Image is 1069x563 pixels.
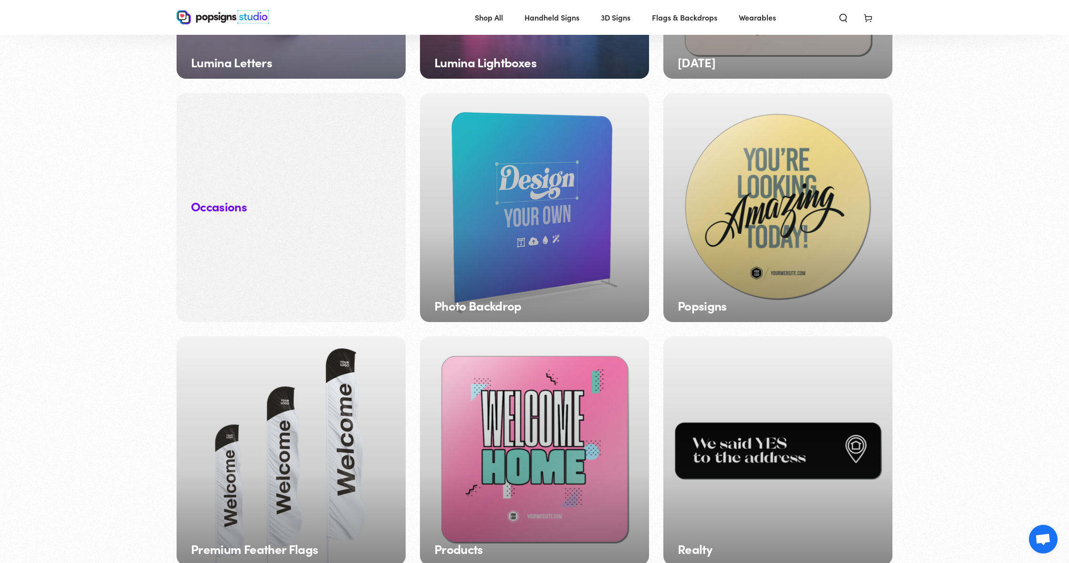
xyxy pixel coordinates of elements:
[434,299,522,313] h3: Photo Backdrop
[475,10,503,24] span: Shop All
[678,55,715,69] h3: [DATE]
[732,5,783,30] a: Wearables
[434,542,483,556] h3: Products
[468,5,510,30] a: Shop All
[1029,525,1058,553] a: Open chat
[739,10,776,24] span: Wearables
[420,93,649,322] a: Photo Backdrop Photo Backdrop
[434,55,536,69] h3: Lumina Lightboxes
[601,10,630,24] span: 3D Signs
[191,198,247,216] h3: Occasions
[177,10,269,24] img: Popsigns Studio
[831,7,856,28] summary: Search our site
[652,10,717,24] span: Flags & Backdrops
[191,542,318,556] h3: Premium Feather Flags
[524,10,579,24] span: Handheld Signs
[645,5,724,30] a: Flags & Backdrops
[678,542,712,556] h3: Realty
[594,5,638,30] a: 3D Signs
[517,5,587,30] a: Handheld Signs
[191,55,272,69] h3: Lumina Letters
[678,299,727,313] h3: Popsigns
[663,93,892,322] a: Popsigns Popsigns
